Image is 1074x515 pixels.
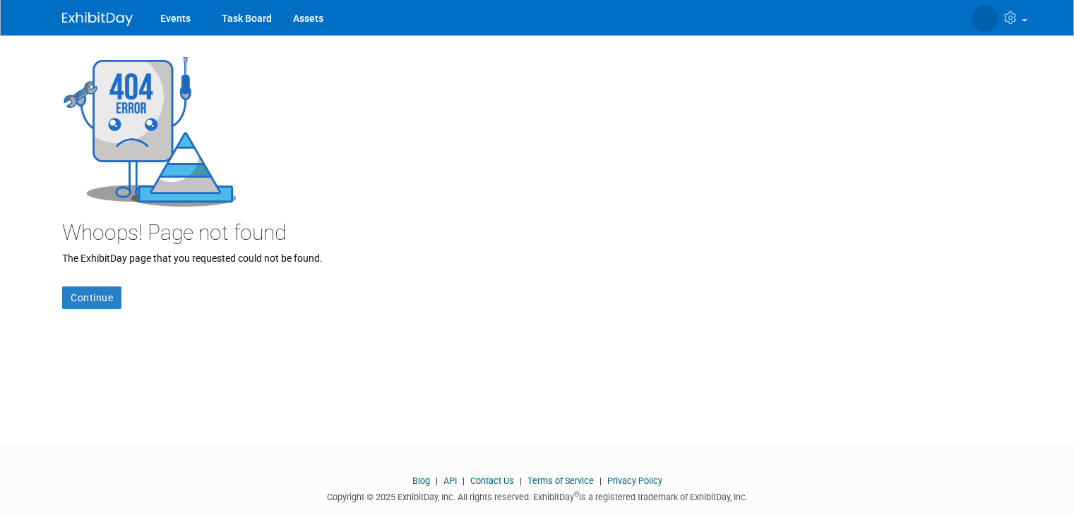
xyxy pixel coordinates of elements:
[62,12,133,26] img: ExhibitDay
[62,53,239,207] img: Page not found
[596,475,605,486] span: |
[443,475,457,486] a: API
[527,475,594,486] a: Terms of Service
[607,475,662,486] a: Privacy Policy
[62,286,121,309] a: Continue
[432,475,441,486] span: |
[459,475,468,486] span: |
[516,475,525,486] span: |
[412,475,430,486] a: Blog
[62,35,1012,309] div: The ExhibitDay page that you requested could not be found.
[470,475,514,486] a: Contact Us
[574,490,579,498] sup: ®
[62,221,1012,244] h2: Whoops! Page not found
[927,8,998,23] img: James White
